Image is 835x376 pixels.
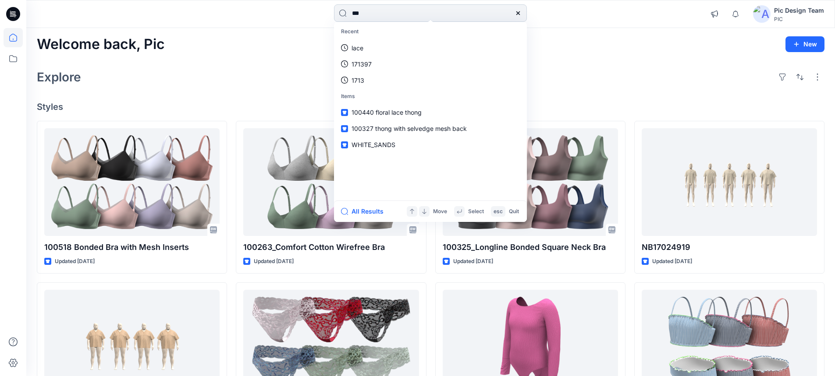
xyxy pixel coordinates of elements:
h2: Explore [37,70,81,84]
button: New [785,36,824,52]
p: 100518 Bonded Bra with Mesh Inserts [44,241,220,253]
span: 100327 thong with selvedge mesh back [352,125,467,132]
h2: Welcome back, Pic [37,36,165,53]
a: 171397 [336,56,525,72]
a: 1713 [336,72,525,88]
a: 100440 floral lace thong [336,104,525,120]
p: 100325_Longline Bonded Square Neck Bra [443,241,618,253]
div: Pic Design Team [774,5,824,16]
p: Move [433,207,447,216]
button: All Results [341,206,389,217]
p: lace [352,43,363,53]
a: WHITE_SANDS [336,137,525,153]
a: 100263_Comfort Cotton Wirefree Bra [243,128,419,236]
p: Updated [DATE] [55,257,95,266]
div: PIC [774,16,824,22]
a: 100325_Longline Bonded Square Neck Bra [443,128,618,236]
span: 100440 floral lace thong [352,109,422,116]
a: lace [336,40,525,56]
p: esc [494,207,503,216]
p: Quit [509,207,519,216]
span: WHITE_SANDS [352,141,395,148]
p: NB17024919 [642,241,817,253]
p: Updated [DATE] [453,257,493,266]
p: Updated [DATE] [652,257,692,266]
p: Select [468,207,484,216]
h4: Styles [37,102,824,112]
a: 100518 Bonded Bra with Mesh Inserts [44,128,220,236]
p: Items [336,88,525,105]
a: NB17024919 [642,128,817,236]
img: avatar [753,5,771,23]
p: 100263_Comfort Cotton Wirefree Bra [243,241,419,253]
a: 100327 thong with selvedge mesh back [336,120,525,137]
p: 171397 [352,60,372,69]
p: 1713 [352,76,364,85]
p: Updated [DATE] [254,257,294,266]
p: Recent [336,24,525,40]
